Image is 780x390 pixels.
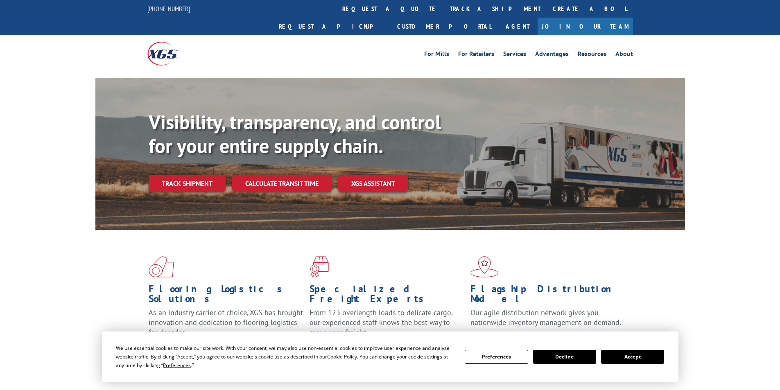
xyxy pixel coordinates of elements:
div: Cookie Consent Prompt [102,331,678,382]
a: For Retailers [458,51,494,60]
div: We use essential cookies to make our site work. With your consent, we may also use non-essential ... [116,344,455,370]
img: xgs-icon-total-supply-chain-intelligence-red [149,256,174,277]
a: Customer Portal [391,18,497,35]
p: From 123 overlength loads to delicate cargo, our experienced staff knows the best way to move you... [310,308,464,344]
button: Accept [601,350,664,364]
button: Decline [533,350,596,364]
a: About [615,51,633,60]
a: Calculate transit time [232,175,332,192]
span: Cookie Policy [327,353,357,360]
a: Resources [578,51,606,60]
h1: Flagship Distribution Model [470,284,625,308]
img: xgs-icon-flagship-distribution-model-red [470,256,499,277]
a: For Mills [424,51,449,60]
a: [PHONE_NUMBER] [147,5,190,13]
a: Services [503,51,526,60]
button: Preferences [465,350,528,364]
a: Request a pickup [273,18,391,35]
h1: Flooring Logistics Solutions [149,284,303,308]
a: Advantages [535,51,569,60]
a: Track shipment [149,175,226,192]
span: As an industry carrier of choice, XGS has brought innovation and dedication to flooring logistics... [149,308,303,337]
a: Agent [497,18,538,35]
a: XGS ASSISTANT [338,175,408,192]
span: Our agile distribution network gives you nationwide inventory management on demand. [470,308,621,327]
h1: Specialized Freight Experts [310,284,464,308]
span: Preferences [163,362,191,369]
a: Join Our Team [538,18,633,35]
img: xgs-icon-focused-on-flooring-red [310,256,329,277]
b: Visibility, transparency, and control for your entire supply chain. [149,109,441,158]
